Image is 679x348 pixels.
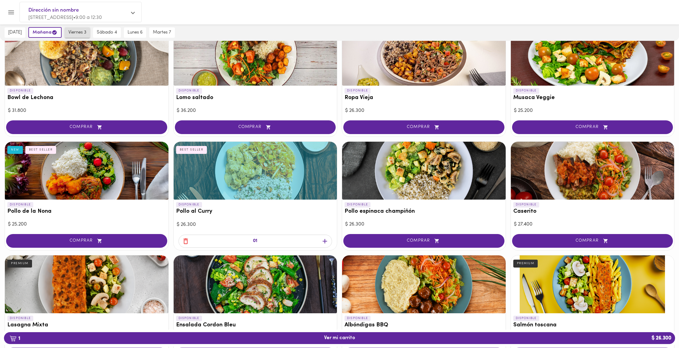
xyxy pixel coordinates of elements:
[6,120,167,134] button: COMPRAR
[5,27,25,38] button: [DATE]
[176,316,202,321] p: DISPONIBLE
[513,208,672,215] h3: Caserito
[7,88,33,94] p: DISPONIBLE
[345,202,370,208] p: DISPONIBLE
[174,28,337,86] div: Lomo saltado
[177,107,334,114] div: $ 36.200
[174,255,337,313] div: Ensalada Cordon Bleu
[6,234,167,248] button: COMPRAR
[33,30,57,35] span: mañana
[345,322,503,328] h3: Albóndigas BBQ
[324,335,355,341] span: Ver mi carrito
[345,107,503,114] div: $ 26.300
[128,30,143,35] span: lunes 6
[176,146,207,154] div: BEST SELLER
[28,6,127,14] span: Dirección sin nombre
[175,120,336,134] button: COMPRAR
[7,208,166,215] h3: Pollo de la Nona
[342,28,506,86] div: Ropa Vieja
[177,221,334,228] div: $ 26.300
[7,202,33,208] p: DISPONIBLE
[512,120,673,134] button: COMPRAR
[4,332,675,344] button: 1Ver mi carrito$ 26.300
[68,30,86,35] span: viernes 3
[176,95,335,101] h3: Lomo saltado
[351,125,497,130] span: COMPRAR
[8,30,22,35] span: [DATE]
[65,27,90,38] button: viernes 3
[513,316,539,321] p: DISPONIBLE
[520,125,666,130] span: COMPRAR
[342,255,506,313] div: Albóndigas BBQ
[5,255,168,313] div: Lasagna Mixta
[644,313,673,342] iframe: Messagebird Livechat Widget
[153,30,171,35] span: martes 7
[342,142,506,200] div: Pollo espinaca champiñón
[513,260,538,268] div: PREMIUM
[9,336,16,342] img: cart.png
[345,95,503,101] h3: Ropa Vieja
[343,234,504,248] button: COMPRAR
[176,88,202,94] p: DISPONIBLE
[174,142,337,200] div: Pollo al Curry
[351,238,497,243] span: COMPRAR
[176,208,335,215] h3: Pollo al Curry
[513,88,539,94] p: DISPONIBLE
[5,142,168,200] div: Pollo de la Nona
[4,5,19,20] button: Menu
[513,95,672,101] h3: Musaca Veggie
[253,238,257,245] p: 01
[182,125,328,130] span: COMPRAR
[97,30,117,35] span: sábado 4
[512,234,673,248] button: COMPRAR
[7,146,23,154] div: NEW
[511,255,674,313] div: Salmón toscana
[176,322,335,328] h3: Ensalada Cordon Bleu
[513,202,539,208] p: DISPONIBLE
[25,146,56,154] div: BEST SELLER
[149,27,175,38] button: martes 7
[7,322,166,328] h3: Lasagna Mixta
[513,322,672,328] h3: Salmón toscana
[14,125,160,130] span: COMPRAR
[511,28,674,86] div: Musaca Veggie
[345,221,503,228] div: $ 26.300
[345,88,370,94] p: DISPONIBLE
[520,238,666,243] span: COMPRAR
[345,316,370,321] p: DISPONIBLE
[93,27,121,38] button: sábado 4
[6,334,24,342] b: 1
[343,120,504,134] button: COMPRAR
[5,28,168,86] div: Bowl de Lechona
[8,107,165,114] div: $ 31.800
[514,107,671,114] div: $ 25.200
[345,208,503,215] h3: Pollo espinaca champiñón
[28,15,102,20] span: [STREET_ADDRESS] • 9:00 a 12:30
[176,202,202,208] p: DISPONIBLE
[7,316,33,321] p: DISPONIBLE
[14,238,160,243] span: COMPRAR
[7,260,32,268] div: PREMIUM
[511,142,674,200] div: Caserito
[8,221,165,228] div: $ 25.200
[7,95,166,101] h3: Bowl de Lechona
[28,27,62,38] button: mañana
[514,221,671,228] div: $ 27.400
[124,27,146,38] button: lunes 6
